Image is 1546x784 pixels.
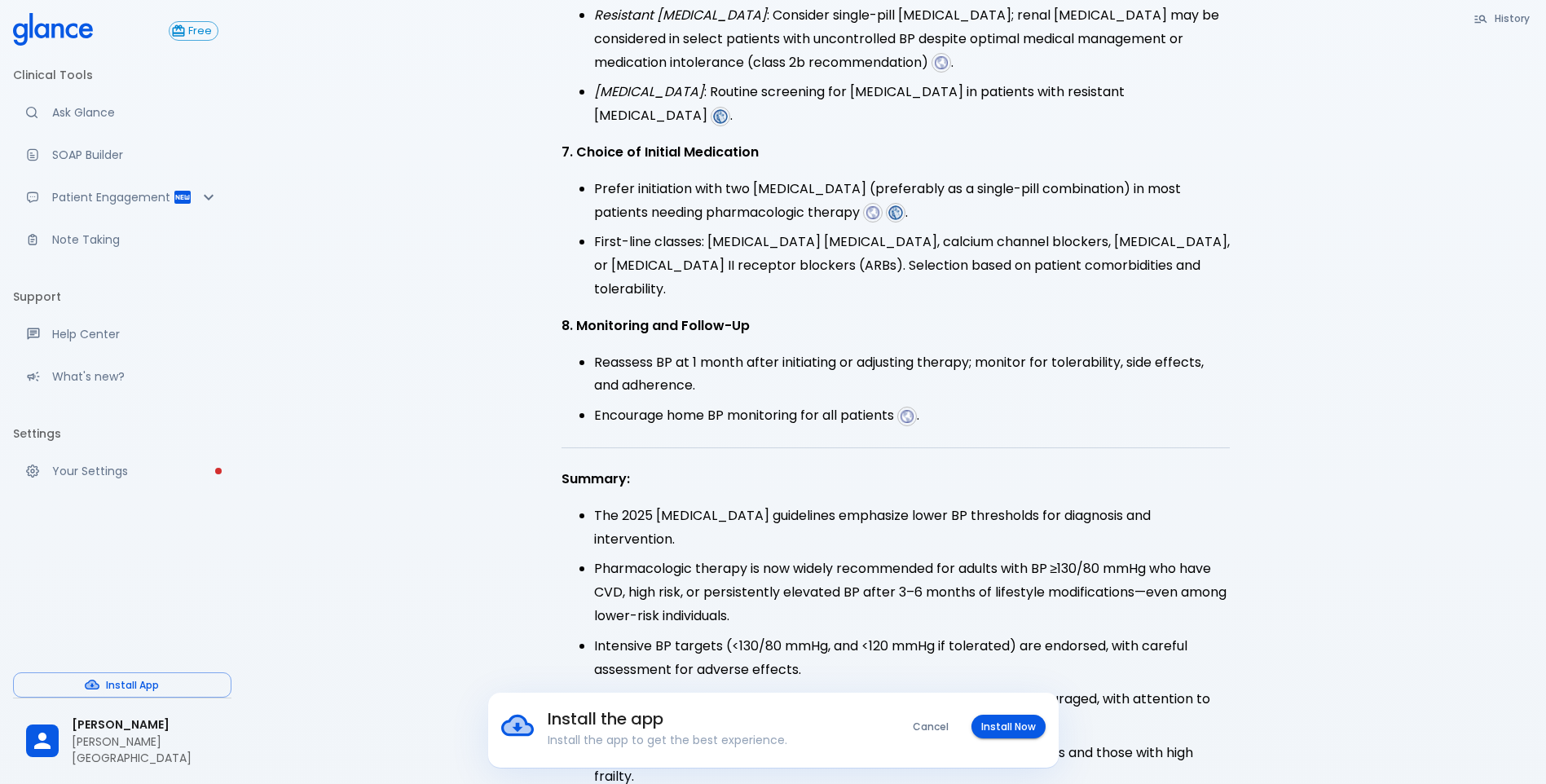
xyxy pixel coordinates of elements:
li: Settings [13,414,231,453]
div: [PERSON_NAME][PERSON_NAME][GEOGRAPHIC_DATA] [13,705,231,777]
p: Ask Glance [52,104,218,121]
p: Help Center [52,326,218,342]
img: favicons [888,205,903,220]
p: Patient Engagement [52,189,173,205]
li: Pharmacologic therapy is now widely recommended for adults with BP ≥130/80 mmHg who have CVD, hig... [594,557,1230,628]
button: Free [169,21,218,41]
span: [PERSON_NAME] [72,716,218,733]
em: Resistant [MEDICAL_DATA] [594,6,767,24]
p: Note Taking [52,231,218,248]
strong: 8. Monitoring and Follow-Up [562,316,750,335]
p: What's new? [52,368,218,385]
button: Cancel [903,715,958,738]
a: Click to view or change your subscription [169,21,231,41]
li: First-line classes: [MEDICAL_DATA] [MEDICAL_DATA], calcium channel blockers, [MEDICAL_DATA], or [... [594,231,1230,301]
li: Encourage home BP monitoring for all patients . [594,404,1230,428]
li: Single-pill combination therapies and regular risk assessment are encouraged, with attention to s... [594,688,1230,735]
div: Patient Reports & Referrals [13,179,231,215]
img: favicons [900,409,914,424]
a: Get help from our support team [13,316,231,352]
button: History [1465,7,1539,30]
li: : Consider single-pill [MEDICAL_DATA]; renal [MEDICAL_DATA] may be considered in select patients ... [594,4,1230,74]
li: : Routine screening for [MEDICAL_DATA] in patients with resistant [MEDICAL_DATA] . [594,81,1230,128]
p: Your Settings [52,463,218,479]
img: favicons [713,109,728,124]
a: Docugen: Compose a clinical documentation in seconds [13,137,231,173]
p: SOAP Builder [52,147,218,163]
li: Clinical Tools [13,55,231,95]
li: Support [13,277,231,316]
button: Install Now [971,715,1046,738]
li: Prefer initiation with two [MEDICAL_DATA] (preferably as a single-pill combination) in most patie... [594,178,1230,225]
li: Reassess BP at 1 month after initiating or adjusting therapy; monitor for tolerability, side effe... [594,351,1230,399]
p: Install the app to get the best experience. [548,732,860,748]
div: Recent updates and feature releases [13,359,231,394]
h6: Install the app [548,706,860,732]
img: favicons [934,55,949,70]
a: Moramiz: Find ICD10AM codes instantly [13,95,231,130]
li: The 2025 [MEDICAL_DATA] guidelines emphasize lower BP thresholds for diagnosis and intervention. [594,504,1230,552]
a: Please complete account setup [13,453,231,489]
button: Install App [13,672,231,698]
p: [PERSON_NAME][GEOGRAPHIC_DATA] [72,733,218,766]
em: [MEDICAL_DATA] [594,82,704,101]
strong: Summary: [562,469,630,488]
img: favicons [865,205,880,220]
li: Intensive BP targets (<130/80 mmHg, and <120 mmHg if tolerated) are endorsed, with careful assess... [594,635,1230,682]
span: Free [183,25,218,37]
a: Advanced note-taking [13,222,231,258]
strong: 7. Choice of Initial Medication [562,143,759,161]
